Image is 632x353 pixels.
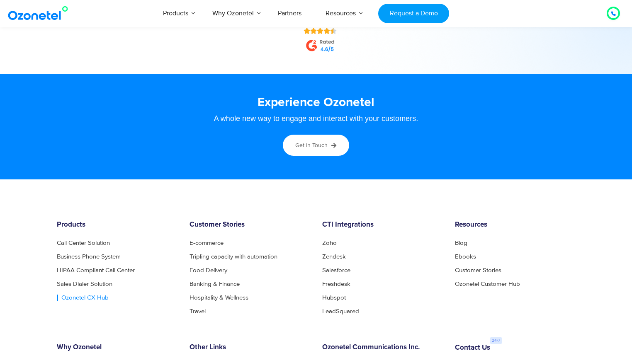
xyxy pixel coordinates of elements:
[322,254,346,260] a: Zendesk
[190,267,227,273] a: Food Delivery
[322,295,346,301] a: Hubspot
[57,267,135,273] a: HIPAA Compliant Call Center
[455,344,490,352] h6: Contact Us
[322,281,350,287] a: Freshdesk
[322,343,442,352] h6: Ozonetel Communications Inc.
[57,240,110,246] a: Call Center Solution
[322,308,359,314] a: LeadSquared
[190,240,224,246] a: E-commerce
[455,281,520,287] a: Ozonetel Customer Hub
[57,221,177,229] h6: Products
[295,142,328,149] span: Get in touch
[190,308,206,314] a: Travel
[57,281,112,287] a: Sales Dialer Solution
[57,295,109,301] a: Ozonetel CX Hub
[322,240,337,246] a: Zoho
[190,295,248,301] a: Hospitality & Wellness
[190,221,310,229] h6: Customer Stories
[322,221,442,229] h6: CTI Integrations
[455,267,501,273] a: Customer Stories
[190,343,310,352] h6: Other Links
[57,254,121,260] a: Business Phone System
[455,221,575,229] h6: Resources
[455,254,476,260] a: Ebooks
[322,267,350,273] a: Salesforce
[378,4,449,23] a: Request a Demo
[304,27,337,34] div: Rated 4.5 out of 5
[65,94,567,111] h3: Experience Ozonetel
[455,240,467,246] a: Blog
[283,135,349,156] a: Get in touch
[190,281,240,287] a: Banking & Finance
[65,115,567,122] div: A whole new way to engage and interact with your customers.
[57,343,177,352] h6: Why Ozonetel
[190,254,277,260] a: Tripling capacity with automation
